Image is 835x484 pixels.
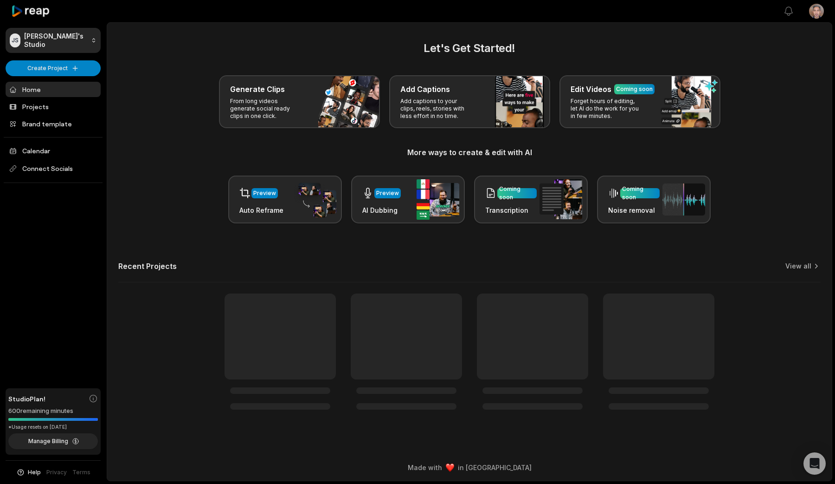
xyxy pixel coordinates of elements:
[6,116,101,131] a: Brand template
[622,185,658,202] div: Coming soon
[608,205,660,215] h3: Noise removal
[499,185,535,202] div: Coming soon
[6,82,101,97] a: Home
[239,205,283,215] h3: Auto Reframe
[6,60,101,76] button: Create Project
[72,468,90,477] a: Terms
[253,189,276,197] div: Preview
[8,406,98,416] div: 600 remaining minutes
[230,84,285,95] h3: Generate Clips
[16,468,41,477] button: Help
[6,160,101,177] span: Connect Socials
[294,182,336,218] img: auto_reframe.png
[8,433,98,449] button: Manage Billing
[230,98,302,120] p: From long videos generate social ready clips in one click.
[400,84,450,95] h3: Add Captions
[662,183,705,216] img: noise_removal.png
[8,394,45,404] span: Studio Plan!
[400,98,472,120] p: Add captions to your clips, reels, stories with less effort in no time.
[485,205,537,215] h3: Transcription
[28,468,41,477] span: Help
[8,424,98,431] div: *Usage resets on [DATE]
[571,84,611,95] h3: Edit Videos
[6,143,101,158] a: Calendar
[616,85,653,93] div: Coming soon
[24,32,87,49] p: [PERSON_NAME]'s Studio
[46,468,67,477] a: Privacy
[116,463,823,472] div: Made with in [GEOGRAPHIC_DATA]
[118,147,821,158] h3: More ways to create & edit with AI
[803,452,826,475] div: Open Intercom Messenger
[446,464,454,472] img: heart emoji
[10,33,20,47] div: JS
[6,99,101,114] a: Projects
[362,205,401,215] h3: AI Dubbing
[118,262,177,271] h2: Recent Projects
[118,40,821,57] h2: Let's Get Started!
[571,98,642,120] p: Forget hours of editing, let AI do the work for you in few minutes.
[540,179,582,219] img: transcription.png
[417,179,459,220] img: ai_dubbing.png
[376,189,399,197] div: Preview
[785,262,811,271] a: View all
